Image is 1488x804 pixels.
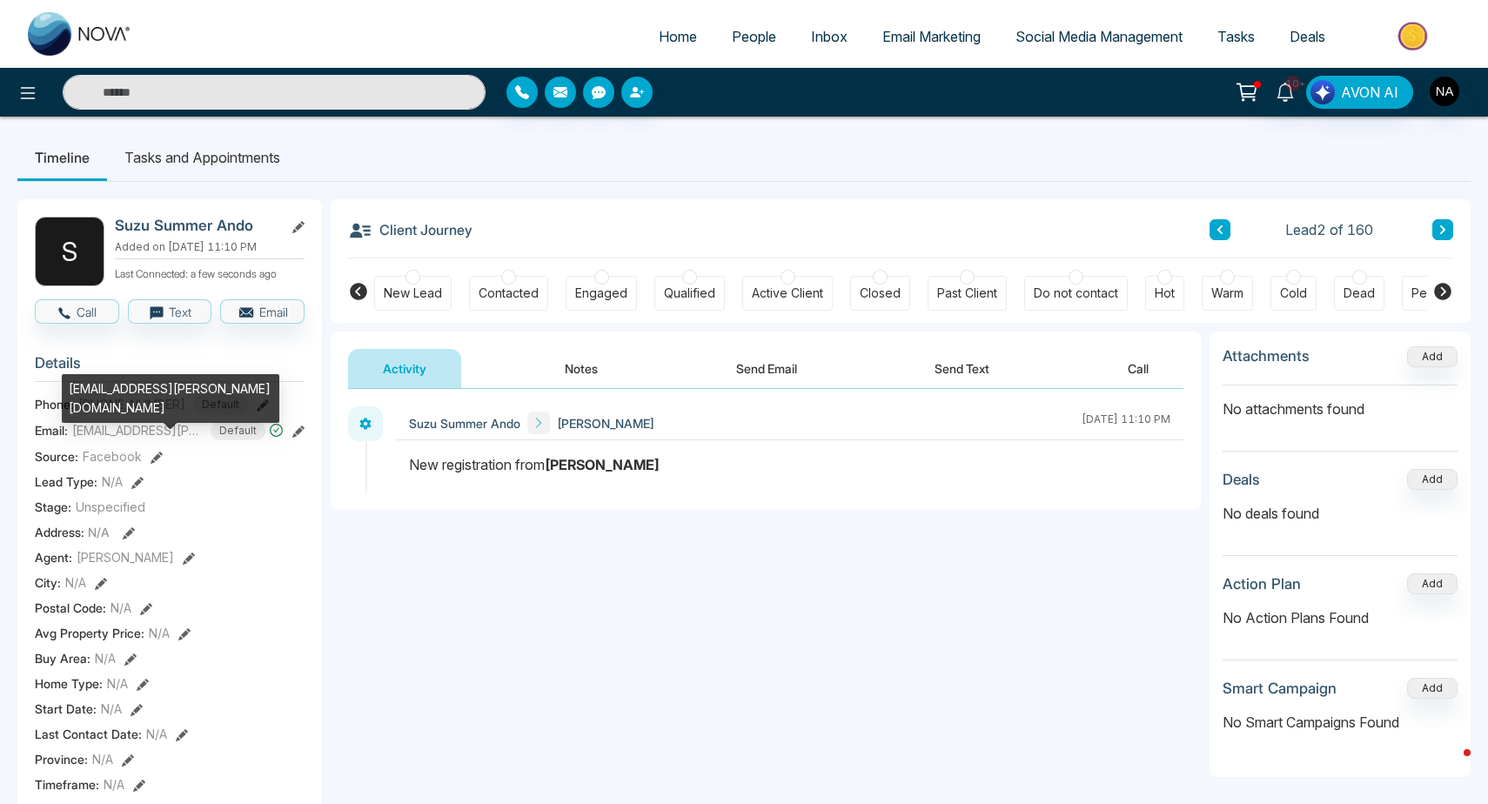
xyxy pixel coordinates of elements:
[882,28,981,45] span: Email Marketing
[62,374,279,423] div: [EMAIL_ADDRESS][PERSON_NAME][DOMAIN_NAME]
[641,20,714,53] a: Home
[1290,28,1325,45] span: Deals
[35,523,110,541] span: Address:
[35,354,305,381] h3: Details
[35,299,119,324] button: Call
[1407,469,1458,490] button: Add
[1407,348,1458,363] span: Add
[530,349,633,388] button: Notes
[1200,20,1272,53] a: Tasks
[17,134,107,181] li: Timeline
[1411,285,1459,302] div: Pending
[35,472,97,491] span: Lead Type:
[146,725,167,743] span: N/A
[115,217,277,234] h2: Suzu Summer Ando
[384,285,442,302] div: New Lead
[1407,346,1458,367] button: Add
[220,299,305,324] button: Email
[1280,285,1307,302] div: Cold
[92,750,113,768] span: N/A
[1223,471,1260,488] h3: Deals
[998,20,1200,53] a: Social Media Management
[1264,76,1306,106] a: 10+
[732,28,776,45] span: People
[1034,285,1118,302] div: Do not contact
[107,674,128,693] span: N/A
[95,649,116,667] span: N/A
[35,573,61,592] span: City :
[575,285,627,302] div: Engaged
[794,20,865,53] a: Inbox
[1223,347,1310,365] h3: Attachments
[88,525,110,539] span: N/A
[102,472,123,491] span: N/A
[860,285,901,302] div: Closed
[348,349,461,388] button: Activity
[128,299,212,324] button: Text
[1015,28,1183,45] span: Social Media Management
[35,498,71,516] span: Stage:
[101,700,122,718] span: N/A
[111,599,131,617] span: N/A
[664,285,715,302] div: Qualified
[35,750,88,768] span: Province :
[35,775,99,794] span: Timeframe :
[865,20,998,53] a: Email Marketing
[1223,712,1458,733] p: No Smart Campaigns Found
[1429,745,1471,787] iframe: Intercom live chat
[1285,219,1373,240] span: Lead 2 of 160
[83,447,142,466] span: Facebook
[104,775,124,794] span: N/A
[1223,680,1337,697] h3: Smart Campaign
[752,285,823,302] div: Active Client
[1093,349,1183,388] button: Call
[937,285,997,302] div: Past Client
[35,725,142,743] span: Last Contact Date :
[107,134,298,181] li: Tasks and Appointments
[1285,76,1301,91] span: 10+
[1217,28,1255,45] span: Tasks
[35,674,103,693] span: Home Type :
[1082,412,1170,434] div: [DATE] 11:10 PM
[115,239,305,255] p: Added on [DATE] 11:10 PM
[659,28,697,45] span: Home
[115,263,305,282] p: Last Connected: a few seconds ago
[149,624,170,642] span: N/A
[35,624,144,642] span: Avg Property Price :
[811,28,848,45] span: Inbox
[1223,607,1458,628] p: No Action Plans Found
[1351,17,1478,56] img: Market-place.gif
[900,349,1024,388] button: Send Text
[35,421,68,439] span: Email:
[1306,76,1413,109] button: AVON AI
[1223,385,1458,419] p: No attachments found
[348,217,473,243] h3: Client Journey
[35,447,78,466] span: Source:
[35,217,104,286] div: S
[1223,575,1301,593] h3: Action Plan
[35,599,106,617] span: Postal Code :
[1430,77,1459,106] img: User Avatar
[409,414,520,432] span: Suzu Summer Ando
[1407,573,1458,594] button: Add
[1211,285,1243,302] div: Warm
[35,395,74,413] span: Phone:
[28,12,132,56] img: Nova CRM Logo
[1272,20,1343,53] a: Deals
[65,573,86,592] span: N/A
[1407,678,1458,699] button: Add
[1341,82,1398,103] span: AVON AI
[35,649,90,667] span: Buy Area :
[1155,285,1175,302] div: Hot
[557,414,654,432] span: [PERSON_NAME]
[479,285,539,302] div: Contacted
[1310,80,1335,104] img: Lead Flow
[701,349,832,388] button: Send Email
[35,548,72,566] span: Agent:
[1344,285,1375,302] div: Dead
[35,700,97,718] span: Start Date :
[1223,503,1458,524] p: No deals found
[76,498,145,516] span: Unspecified
[77,548,174,566] span: [PERSON_NAME]
[714,20,794,53] a: People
